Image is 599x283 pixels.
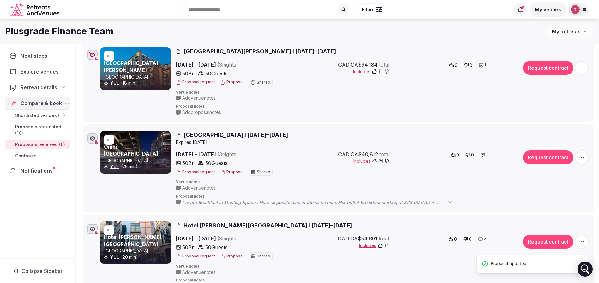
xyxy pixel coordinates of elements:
span: 0 [456,152,459,158]
a: Contracts [5,151,70,160]
span: Retreat details [21,84,57,91]
span: Shared [257,80,270,84]
p: [GEOGRAPHIC_DATA] [104,248,170,254]
a: Shortlisted venues (11) [5,111,70,120]
span: 0 [471,152,474,158]
button: Includes [353,68,389,75]
span: CAD [338,61,350,68]
span: Shortlisted venues (11) [15,112,65,119]
a: YUL [110,80,119,85]
button: 0 [461,235,474,244]
svg: Retreats and Venues company logo [10,3,61,17]
div: (20 min) [104,254,170,260]
button: Includes [359,242,389,249]
button: My Retreats [546,24,594,39]
span: Shared [257,254,270,258]
span: Proposal notes [176,278,590,283]
a: Notifications [5,164,70,177]
span: Proposals requested (10) [15,124,68,136]
button: 0 [447,61,459,70]
span: Add venue notes [182,95,216,101]
span: Notifications [21,167,55,174]
a: Proposals received (6) [5,140,70,149]
span: [DATE] - [DATE] [176,235,287,242]
span: [GEOGRAPHIC_DATA][PERSON_NAME] I [DATE]–[DATE] [183,47,336,55]
button: 0 [464,150,476,159]
span: CA$34,184 [351,61,378,68]
div: (18 min) [104,80,170,86]
span: Proposal updated [491,260,526,268]
button: Proposal request [176,254,215,259]
button: Proposal [220,169,243,175]
div: Open Intercom Messenger [578,262,593,277]
span: Venue notes [176,90,590,95]
button: Includes [353,158,390,164]
span: [GEOGRAPHIC_DATA] I [DATE]–[DATE] [183,131,288,139]
span: Add proposal notes [182,109,221,115]
span: My Retreats [552,28,580,35]
button: Filter [358,3,386,15]
span: 50 Br [182,159,194,167]
span: Compare & book [21,99,62,107]
span: 2 [484,237,486,242]
span: total [379,150,390,158]
span: Proposal notes [176,104,590,109]
span: Proposal notes [176,194,590,199]
span: Venue notes [176,264,590,269]
span: 50 Guests [205,244,228,251]
button: Request contract [523,61,573,75]
span: Proposals received (6) [15,141,65,148]
h1: Plusgrade Finance Team [5,25,113,38]
a: Hotel [PERSON_NAME][GEOGRAPHIC_DATA] [104,234,162,247]
button: 0 [446,235,459,244]
button: Request contract [523,150,573,164]
span: ( 3 night s ) [217,151,238,157]
button: 0 [462,61,474,70]
span: total [379,61,389,68]
span: Add venue notes [182,269,216,275]
span: total [379,235,389,242]
span: [DATE] - [DATE] [176,61,287,68]
span: 50 Guests [205,159,228,167]
span: ( 3 night s ) [217,62,238,68]
button: My venues [530,2,566,17]
button: Proposal request [176,80,215,85]
span: Contracts [15,153,37,159]
a: Proposals requested (10) [5,122,70,138]
span: CAD [338,235,349,242]
span: Next steps [21,52,50,60]
span: Venue notes [176,180,590,185]
span: CA$54,601 [350,235,377,242]
img: Thiago Martins [571,5,580,14]
span: [DATE] - [DATE] [176,150,287,158]
span: Collapse Sidebar [21,268,63,274]
span: Private Breakfast in Meeting Space : Here all guests dine at the same time. Hot buffet breakfast ... [182,199,459,206]
p: [GEOGRAPHIC_DATA] [104,74,170,80]
button: 0 [449,150,461,159]
span: 50 Br [182,70,194,77]
span: 50 Br [182,244,194,251]
p: [GEOGRAPHIC_DATA] [104,157,170,164]
span: Filter [362,6,374,13]
span: 0 [470,62,472,68]
div: (25 min) [104,163,170,170]
span: 0 [469,236,472,242]
span: 50 Guests [205,70,228,77]
span: 0 [455,62,458,68]
button: Collapse Sidebar [5,264,70,278]
a: Next steps [5,49,70,62]
button: Proposal [220,80,243,85]
button: Proposal [220,254,243,259]
span: Shared [257,170,270,174]
span: CA$40,812 [351,150,378,158]
span: Add venue notes [182,185,216,191]
button: Proposal request [176,169,215,175]
a: [GEOGRAPHIC_DATA][PERSON_NAME] [104,60,158,73]
button: 1 [477,61,488,70]
a: My venues [530,6,566,13]
button: Request contract [523,235,573,249]
a: Explore venues [5,65,70,78]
